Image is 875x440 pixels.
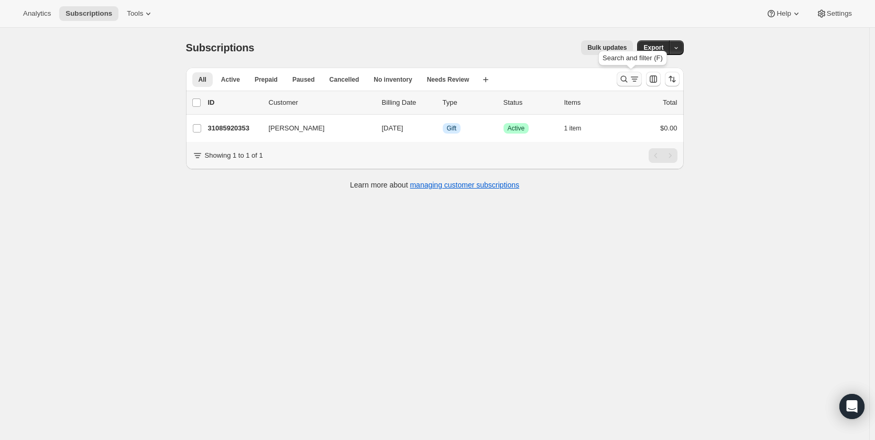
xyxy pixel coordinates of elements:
p: 31085920353 [208,123,260,134]
span: Gift [447,124,457,133]
button: Subscriptions [59,6,118,21]
button: Help [760,6,807,21]
span: Tools [127,9,143,18]
nav: Pagination [649,148,677,163]
span: All [199,75,206,84]
div: Type [443,97,495,108]
span: Active [508,124,525,133]
a: managing customer subscriptions [410,181,519,189]
div: Open Intercom Messenger [839,394,865,419]
div: 31085920353[PERSON_NAME][DATE]InfoGiftSuccessActive1 item$0.00 [208,121,677,136]
span: Bulk updates [587,43,627,52]
span: Help [776,9,791,18]
button: Search and filter results [617,72,642,86]
button: Settings [810,6,858,21]
span: $0.00 [660,124,677,132]
button: Export [637,40,670,55]
button: Customize table column order and visibility [646,72,661,86]
button: [PERSON_NAME] [262,120,367,137]
p: Customer [269,97,374,108]
p: Status [504,97,556,108]
span: Export [643,43,663,52]
p: Total [663,97,677,108]
button: Analytics [17,6,57,21]
span: Settings [827,9,852,18]
span: [PERSON_NAME] [269,123,325,134]
span: Cancelled [330,75,359,84]
p: ID [208,97,260,108]
button: Tools [121,6,160,21]
span: Active [221,75,240,84]
span: Analytics [23,9,51,18]
span: Needs Review [427,75,469,84]
span: Paused [292,75,315,84]
span: 1 item [564,124,582,133]
span: No inventory [374,75,412,84]
span: Prepaid [255,75,278,84]
button: 1 item [564,121,593,136]
span: Subscriptions [186,42,255,53]
p: Showing 1 to 1 of 1 [205,150,263,161]
button: Bulk updates [581,40,633,55]
button: Sort the results [665,72,680,86]
p: Learn more about [350,180,519,190]
div: Items [564,97,617,108]
button: Create new view [477,72,494,87]
span: [DATE] [382,124,403,132]
span: Subscriptions [65,9,112,18]
div: IDCustomerBilling DateTypeStatusItemsTotal [208,97,677,108]
p: Billing Date [382,97,434,108]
